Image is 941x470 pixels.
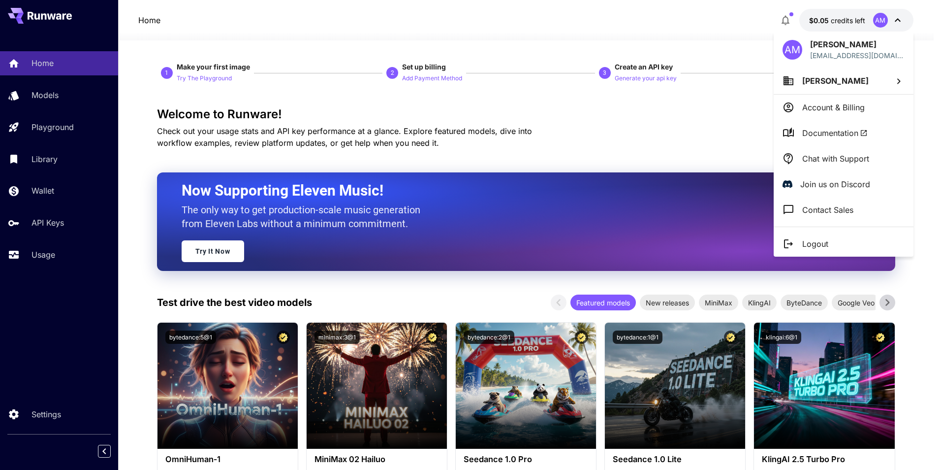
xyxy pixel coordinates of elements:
[774,67,913,94] button: [PERSON_NAME]
[783,40,802,60] div: AM
[810,50,905,61] p: [EMAIL_ADDRESS][DOMAIN_NAME]
[802,76,869,86] span: [PERSON_NAME]
[802,101,865,113] p: Account & Billing
[810,50,905,61] div: abhaymarandisch@gmail.com
[810,38,905,50] p: [PERSON_NAME]
[802,204,853,216] p: Contact Sales
[800,178,870,190] p: Join us on Discord
[802,127,868,139] span: Documentation
[802,238,828,250] p: Logout
[802,153,869,165] p: Chat with Support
